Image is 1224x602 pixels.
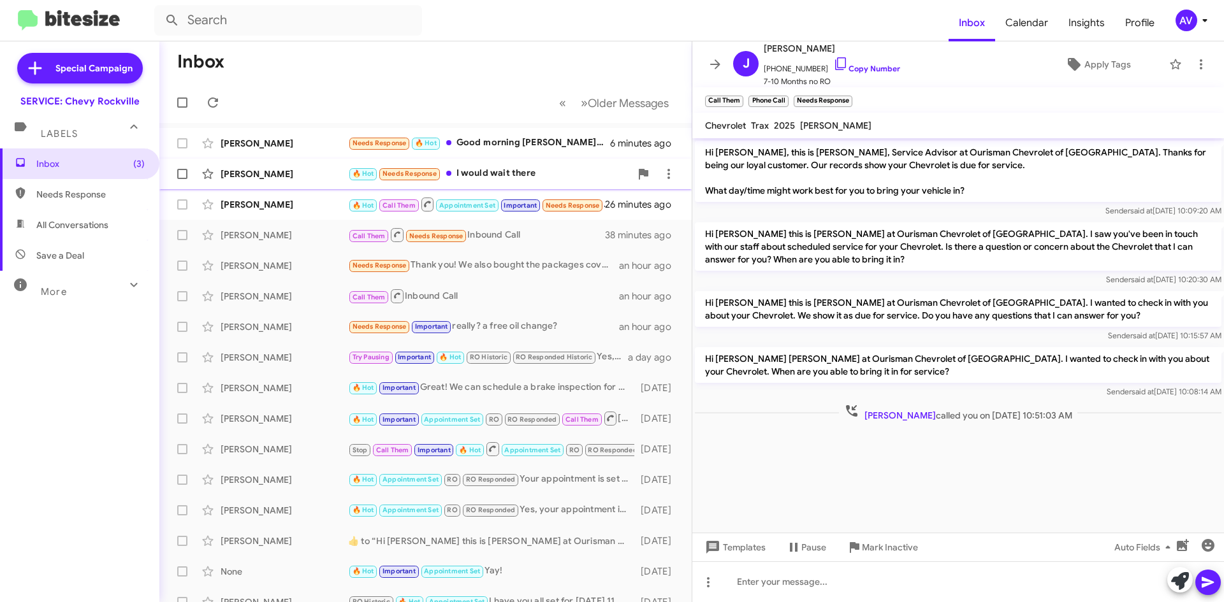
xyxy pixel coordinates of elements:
span: 2025 [774,120,795,131]
span: Appointment Set [504,446,560,454]
span: More [41,286,67,297]
span: RO [447,475,457,484]
a: Insights [1058,4,1115,41]
span: Inbox [949,4,995,41]
span: Needs Response [353,322,407,331]
a: Copy Number [833,64,900,73]
span: Special Campaign [55,62,133,75]
div: [DATE] [634,504,681,517]
div: Great! We can schedule a brake inspection for you. What day/time would you like to come in? [348,380,634,395]
small: Needs Response [794,96,852,107]
span: Call Them [353,232,386,240]
span: Inbox [36,157,145,170]
span: Needs Response [353,261,407,269]
span: Important [398,353,431,361]
span: Call Them [565,415,599,424]
span: RO Responded [466,506,515,514]
div: [PERSON_NAME] [221,443,348,455]
span: (3) [133,157,145,170]
span: RO [489,415,499,424]
div: [PERSON_NAME] [221,198,348,211]
span: Save a Deal [36,249,84,262]
span: Appointment Set [424,567,480,575]
span: 🔥 Hot [353,506,374,514]
span: Call Them [376,446,409,454]
div: a day ago [628,351,681,364]
span: 7-10 Months no RO [764,75,900,88]
span: Sender [DATE] 10:20:30 AM [1106,275,1221,284]
div: Your appointment is set for [DATE] at 8 AM. Please let me know if you need anything else! [348,472,634,487]
span: All Conversations [36,219,108,231]
input: Search [154,5,422,36]
span: Call Them [353,293,386,301]
span: 🔥 Hot [353,169,374,178]
button: Mark Inactive [836,536,928,559]
div: [DATE] [634,565,681,578]
span: 🔥 Hot [415,139,437,147]
div: ​👍​ to “ Hi [PERSON_NAME] this is [PERSON_NAME] at Ourisman Chevrolet of [GEOGRAPHIC_DATA]. It lo... [348,534,634,547]
div: Thank you! We also bought the packages covering the exterior etc. There are some dings that need ... [348,258,619,273]
span: Appointment Set [382,506,439,514]
p: Hi [PERSON_NAME] this is [PERSON_NAME] at Ourisman Chevrolet of [GEOGRAPHIC_DATA]. I saw you've b... [695,222,1221,271]
span: 🔥 Hot [353,475,374,484]
span: Important [504,201,537,210]
div: Inbound Call [348,227,605,243]
span: 🔥 Hot [353,201,374,210]
small: Call Them [705,96,743,107]
div: Good morning [PERSON_NAME], what service does my vehicle require? [348,136,610,150]
div: [PERSON_NAME] [221,168,348,180]
span: Trax [751,120,769,131]
span: 🔥 Hot [439,353,461,361]
span: 🔥 Hot [353,415,374,424]
div: [PERSON_NAME] [221,320,348,333]
span: Needs Response [546,201,600,210]
a: Profile [1115,4,1165,41]
span: said at [1133,331,1155,340]
span: said at [1132,387,1154,396]
span: Important [418,446,451,454]
span: Appointment Set [439,201,495,210]
span: said at [1131,275,1153,284]
div: [PERSON_NAME] [221,534,348,547]
span: Apply Tags [1084,53,1131,76]
span: Important [382,567,416,575]
span: Sender [DATE] 10:15:57 AM [1108,331,1221,340]
div: AV [1176,10,1197,31]
button: Templates [692,536,776,559]
div: [DATE] [634,443,681,455]
p: Hi [PERSON_NAME], this is [PERSON_NAME], Service Advisor at Ourisman Chevrolet of [GEOGRAPHIC_DAT... [695,141,1221,202]
span: [PERSON_NAME] [764,41,900,56]
span: Needs Response [409,232,463,240]
div: really? a free oil change? [348,319,619,334]
button: AV [1165,10,1210,31]
span: Needs Response [382,169,437,178]
div: [DATE] [634,382,681,394]
p: Hi [PERSON_NAME] this is [PERSON_NAME] at Ourisman Chevrolet of [GEOGRAPHIC_DATA]. I wanted to ch... [695,291,1221,327]
div: Yes, we do have availability on [DATE]. What time would work best for you? [348,350,628,364]
span: [PERSON_NAME] [864,410,936,421]
span: RO Historic [470,353,507,361]
div: [PERSON_NAME] [221,229,348,241]
span: 🔥 Hot [353,383,374,392]
small: Phone Call [748,96,788,107]
span: Templates [703,536,766,559]
span: Sender [DATE] 10:09:20 AM [1105,206,1221,215]
span: RO Responded [588,446,637,454]
span: [PHONE_NUMBER] [764,56,900,75]
span: Sender [DATE] 10:08:14 AM [1107,387,1221,396]
span: Older Messages [588,96,669,110]
nav: Page navigation example [552,90,676,116]
span: Auto Fields [1114,536,1176,559]
p: Hi [PERSON_NAME] [PERSON_NAME] at Ourisman Chevrolet of [GEOGRAPHIC_DATA]. I wanted to check in w... [695,347,1221,383]
span: said at [1130,206,1153,215]
div: SERVICE: Chevy Rockville [20,95,140,108]
div: [PERSON_NAME] [221,351,348,364]
span: RO Responded [466,475,515,484]
div: [PERSON_NAME] [221,259,348,272]
div: [PERSON_NAME] [221,137,348,150]
span: Important [382,415,416,424]
span: « [559,95,566,111]
a: Special Campaign [17,53,143,83]
div: [PERSON_NAME] [221,290,348,303]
